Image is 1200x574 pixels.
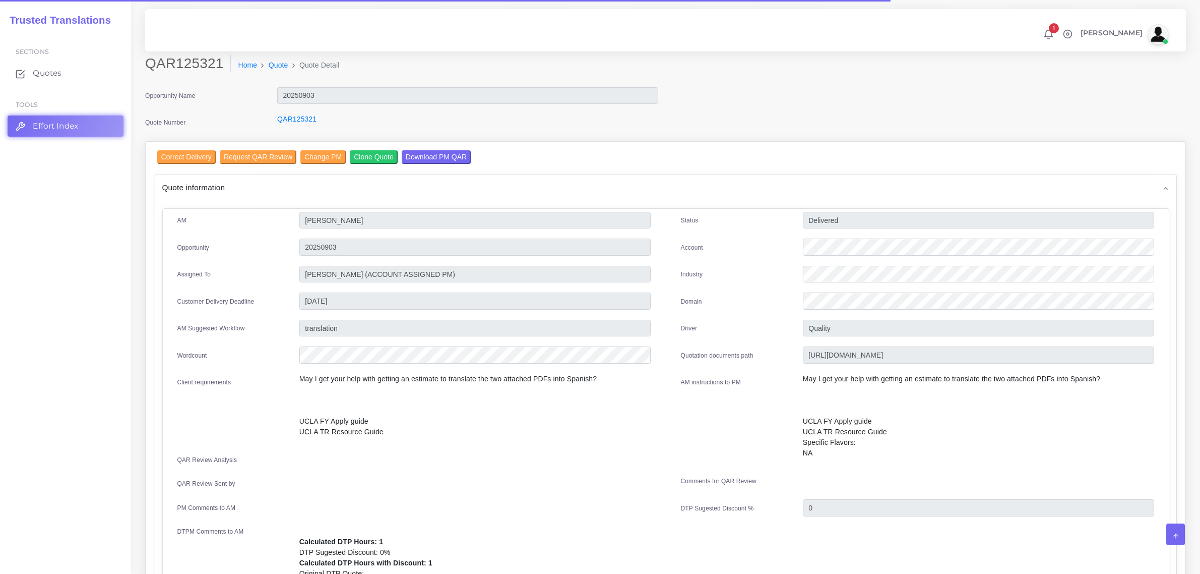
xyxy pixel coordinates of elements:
a: 1 [1040,29,1057,40]
label: PM Comments to AM [177,503,236,512]
a: Quotes [8,63,123,84]
span: Quotes [33,68,61,79]
a: Trusted Translations [3,12,111,29]
label: Opportunity Name [145,91,196,100]
label: Customer Delivery Deadline [177,297,255,306]
label: Industry [681,270,703,279]
input: Request QAR Review [220,150,296,164]
label: DTP Sugested Discount % [681,504,754,513]
li: Quote Detail [288,60,340,71]
a: QAR125321 [277,115,317,123]
a: Effort Index [8,116,123,137]
label: AM Suggested Workflow [177,324,245,333]
p: May I get your help with getting an estimate to translate the two attached PDFs into Spanish? UCL... [299,374,651,437]
h2: QAR125321 [145,55,231,72]
span: [PERSON_NAME] [1081,29,1143,36]
label: Wordcount [177,351,207,360]
div: Quote information [155,175,1176,200]
label: Account [681,243,703,252]
label: Domain [681,297,702,306]
label: Status [681,216,699,225]
label: Assigned To [177,270,211,279]
label: Comments for QAR Review [681,477,756,486]
a: [PERSON_NAME]avatar [1076,24,1172,44]
p: May I get your help with getting an estimate to translate the two attached PDFs into Spanish? UCL... [803,374,1154,458]
input: Change PM [300,150,346,164]
input: Clone Quote [350,150,398,164]
label: Driver [681,324,698,333]
span: Sections [16,48,49,55]
input: pm [299,266,651,283]
label: Quotation documents path [681,351,753,360]
b: Calculated DTP Hours with Discount: 1 [299,559,432,567]
span: Tools [16,101,38,108]
label: Opportunity [177,243,210,252]
span: 1 [1049,23,1059,33]
input: Correct Delivery [157,150,216,164]
label: Quote Number [145,118,185,127]
a: Home [238,60,257,71]
label: Client requirements [177,378,231,387]
a: Quote [269,60,288,71]
label: AM [177,216,186,225]
h2: Trusted Translations [3,14,111,26]
label: DTPM Comments to AM [177,527,244,536]
label: QAR Review Sent by [177,479,235,488]
span: Effort Index [33,121,78,132]
img: avatar [1148,24,1168,44]
b: Calculated DTP Hours: 1 [299,538,383,546]
label: QAR Review Analysis [177,455,237,465]
span: Quote information [162,182,225,193]
input: Download PM QAR [402,150,471,164]
label: AM instructions to PM [681,378,741,387]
